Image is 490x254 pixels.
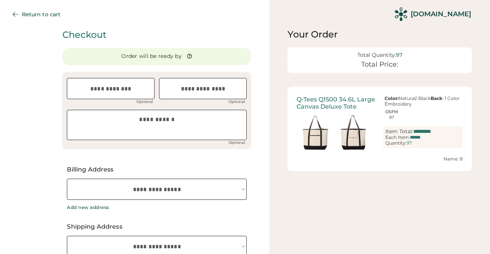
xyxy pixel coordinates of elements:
[385,140,407,146] div: Quantity:
[394,8,408,21] img: Rendered Logo - Screens
[389,115,394,120] div: 97
[297,114,334,151] img: generate-image
[121,53,182,60] div: Order will be ready by
[334,114,372,151] img: generate-image
[385,128,413,135] div: Item Total:
[67,165,247,174] div: Billing Address
[357,52,396,58] div: Total Quantity:
[385,135,410,140] div: Each Item:
[396,52,402,58] div: 97
[67,204,109,210] div: Add new address
[383,96,463,107] div: Natural/ Black : 1 Color Embroidery
[6,7,70,22] button: Return to cart
[227,141,247,145] div: Optional
[411,9,471,19] div: [DOMAIN_NAME]
[62,28,251,41] div: Checkout
[297,156,463,162] div: Name: 8
[407,140,412,146] div: 97
[385,95,399,101] strong: Color:
[227,100,247,104] div: Optional
[288,28,472,41] div: Your Order
[297,96,376,110] div: Q-Tees Q1500 34.6L Large Canvas Deluxe Tote
[135,100,155,104] div: Optional
[67,222,247,231] div: Shipping Address
[431,95,442,101] strong: Back
[361,61,398,69] div: Total Price:
[385,110,399,114] div: OSFM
